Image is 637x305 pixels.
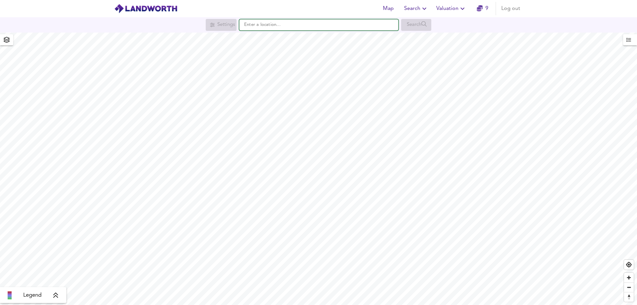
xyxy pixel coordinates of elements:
span: Legend [23,291,41,299]
span: Valuation [436,4,466,13]
span: Map [380,4,396,13]
button: Zoom in [624,273,634,282]
button: Valuation [434,2,469,15]
button: Map [378,2,399,15]
a: 9 [477,4,488,13]
span: Log out [501,4,520,13]
button: Log out [499,2,523,15]
button: Search [401,2,431,15]
button: Find my location [624,260,634,269]
button: 9 [472,2,493,15]
input: Enter a location... [239,19,398,31]
div: Search for a location first or explore the map [206,19,237,31]
img: logo [114,4,177,14]
div: Search for a location first or explore the map [401,19,431,31]
button: Zoom out [624,282,634,292]
span: Search [404,4,428,13]
button: Reset bearing to north [624,292,634,302]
